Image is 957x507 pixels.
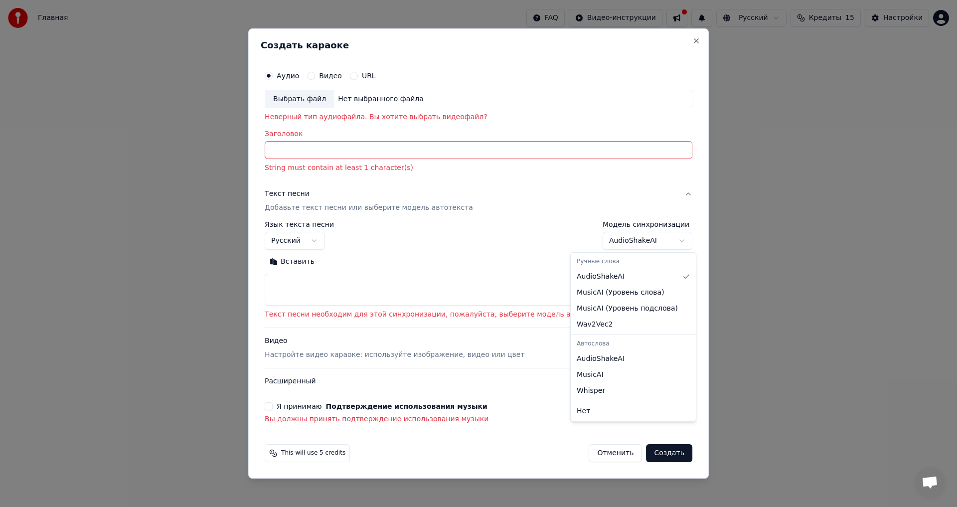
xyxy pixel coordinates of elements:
span: Wav2Vec2 [577,320,613,330]
span: AudioShakeAI [577,272,625,282]
span: AudioShakeAI [577,354,625,364]
div: Ручные слова [573,255,694,269]
div: Автослова [573,337,694,351]
span: MusicAI ( Уровень подслова ) [577,304,678,314]
span: MusicAI ( Уровень слова ) [577,288,664,298]
span: Нет [577,406,590,416]
span: MusicAI [577,370,604,380]
span: Whisper [577,386,605,396]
